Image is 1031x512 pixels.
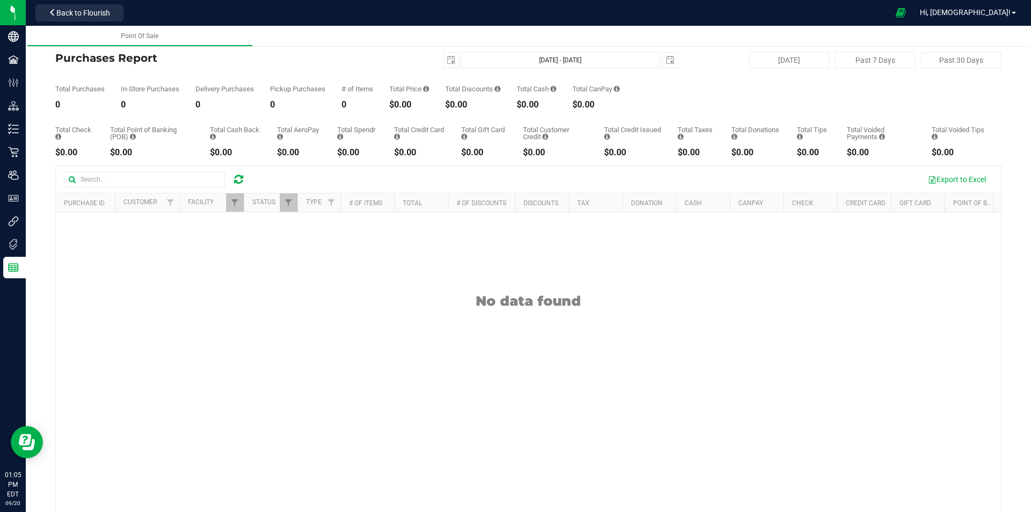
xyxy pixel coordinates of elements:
[55,148,94,157] div: $0.00
[55,85,105,92] div: Total Purchases
[953,199,1029,207] a: Point of Banking (POB)
[738,199,763,207] a: CanPay
[389,85,429,92] div: Total Price
[403,199,422,207] a: Total
[342,100,373,109] div: 0
[11,426,43,458] iframe: Resource center
[731,148,781,157] div: $0.00
[162,193,179,212] a: Filter
[121,85,179,92] div: In-Store Purchases
[210,133,216,140] i: Sum of the cash-back amounts from rounded-up electronic payments for all purchases in the date ra...
[342,85,373,92] div: # of Items
[847,148,916,157] div: $0.00
[8,239,19,250] inline-svg: Tags
[8,100,19,111] inline-svg: Distribution
[323,193,340,212] a: Filter
[461,148,507,157] div: $0.00
[550,85,556,92] i: Sum of the successful, non-voided cash payment transactions for all purchases in the date range. ...
[445,100,500,109] div: $0.00
[517,100,556,109] div: $0.00
[35,4,124,21] button: Back to Flourish
[349,199,382,207] a: # of Items
[270,100,325,109] div: 0
[55,126,94,140] div: Total Check
[921,52,1001,68] button: Past 30 Days
[270,85,325,92] div: Pickup Purchases
[124,198,157,206] a: Customer
[797,126,830,140] div: Total Tips
[8,124,19,134] inline-svg: Inventory
[130,133,136,140] i: Sum of the successful, non-voided point-of-banking payment transactions, both via payment termina...
[847,126,916,140] div: Total Voided Payments
[8,193,19,204] inline-svg: User Roles
[8,216,19,227] inline-svg: Integrations
[461,133,467,140] i: Sum of the successful, non-voided gift card payment transactions for all purchases in the date ra...
[523,148,588,157] div: $0.00
[337,133,343,140] i: Sum of the successful, non-voided Spendr payment transactions for all purchases in the date range.
[277,148,321,157] div: $0.00
[8,147,19,157] inline-svg: Retail
[55,52,371,64] h4: Purchases Report
[110,126,194,140] div: Total Point of Banking (POB)
[210,126,261,140] div: Total Cash Back
[8,54,19,65] inline-svg: Facilities
[121,100,179,109] div: 0
[685,199,702,207] a: Cash
[932,133,938,140] i: Sum of all tip amounts from voided payment transactions for all purchases in the date range.
[389,100,429,109] div: $0.00
[899,199,931,207] a: Gift Card
[797,133,803,140] i: Sum of all tips added to successful, non-voided payments for all purchases in the date range.
[56,9,110,17] span: Back to Flourish
[5,470,21,499] p: 01:05 PM EDT
[64,171,225,188] input: Search...
[577,199,590,207] a: Tax
[604,133,610,140] i: Sum of all account credit issued for all refunds from returned purchases in the date range.
[461,126,507,140] div: Total Gift Card
[195,100,254,109] div: 0
[5,499,21,507] p: 09/20
[394,133,400,140] i: Sum of the successful, non-voided credit card payment transactions for all purchases in the date ...
[277,126,321,140] div: Total AeroPay
[8,170,19,181] inline-svg: Users
[280,193,297,212] a: Filter
[64,199,105,207] a: Purchase ID
[932,126,985,140] div: Total Voided Tips
[517,85,556,92] div: Total Cash
[8,77,19,88] inline-svg: Configuration
[524,199,558,207] a: Discounts
[631,199,663,207] a: Donation
[678,148,715,157] div: $0.00
[731,126,781,140] div: Total Donations
[792,199,814,207] a: Check
[678,133,684,140] i: Sum of the total taxes for all purchases in the date range.
[8,262,19,273] inline-svg: Reports
[306,198,322,206] a: Type
[55,100,105,109] div: 0
[444,53,459,68] span: select
[56,266,1001,309] div: No data found
[110,148,194,157] div: $0.00
[846,199,885,207] a: Credit Card
[8,31,19,42] inline-svg: Company
[423,85,429,92] i: Sum of the total prices of all purchases in the date range.
[210,148,261,157] div: $0.00
[121,32,158,40] span: Point Of Sale
[252,198,275,206] a: Status
[889,2,913,23] span: Open Ecommerce Menu
[542,133,548,140] i: Sum of the successful, non-voided payments using account credit for all purchases in the date range.
[749,52,830,68] button: [DATE]
[731,133,737,140] i: Sum of all round-up-to-next-dollar total price adjustments for all purchases in the date range.
[678,126,715,140] div: Total Taxes
[394,126,445,140] div: Total Credit Card
[337,126,378,140] div: Total Spendr
[572,85,620,92] div: Total CanPay
[195,85,254,92] div: Delivery Purchases
[604,148,662,157] div: $0.00
[663,53,678,68] span: select
[445,85,500,92] div: Total Discounts
[226,193,244,212] a: Filter
[921,170,993,189] button: Export to Excel
[495,85,500,92] i: Sum of the discount values applied to the all purchases in the date range.
[572,100,620,109] div: $0.00
[879,133,885,140] i: Sum of all voided payment transaction amounts, excluding tips and transaction fees, for all purch...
